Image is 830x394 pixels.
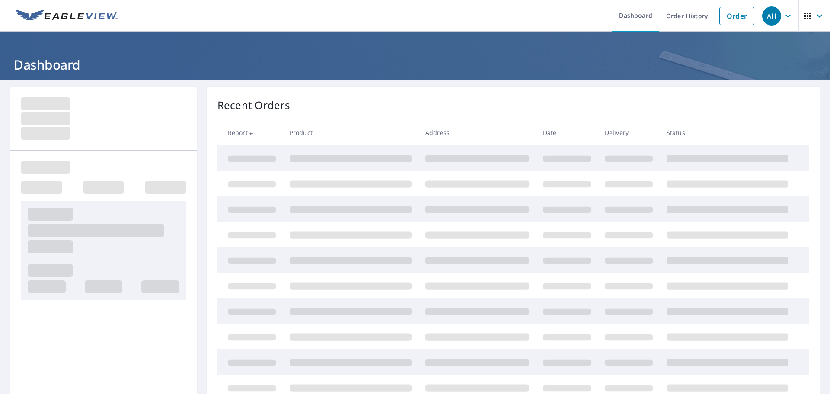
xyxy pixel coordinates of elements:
[16,10,118,22] img: EV Logo
[283,120,418,145] th: Product
[762,6,781,26] div: AH
[719,7,754,25] a: Order
[536,120,598,145] th: Date
[217,120,283,145] th: Report #
[418,120,536,145] th: Address
[217,97,290,113] p: Recent Orders
[10,56,820,74] h1: Dashboard
[660,120,795,145] th: Status
[598,120,660,145] th: Delivery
